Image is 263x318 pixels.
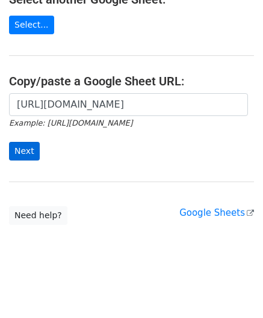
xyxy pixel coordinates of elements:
h4: Copy/paste a Google Sheet URL: [9,74,254,88]
input: Next [9,142,40,161]
a: Google Sheets [179,207,254,218]
small: Example: [URL][DOMAIN_NAME] [9,118,132,127]
iframe: Chat Widget [203,260,263,318]
a: Need help? [9,206,67,225]
a: Select... [9,16,54,34]
input: Paste your Google Sheet URL here [9,93,248,116]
